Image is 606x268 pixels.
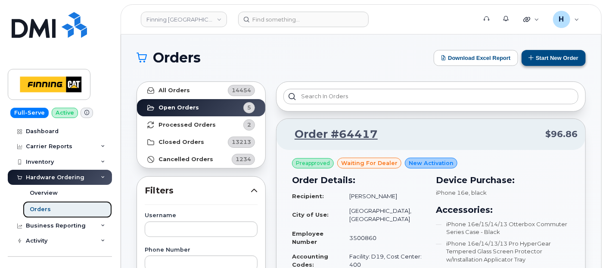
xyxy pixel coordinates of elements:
span: Preapproved [296,159,330,167]
label: Username [145,213,258,218]
td: [PERSON_NAME] [342,189,426,204]
strong: City of Use: [292,211,329,218]
span: waiting for dealer [341,159,398,167]
span: 14454 [232,86,251,94]
span: 2 [247,121,251,129]
td: 3500860 [342,226,426,249]
span: 5 [247,103,251,112]
span: New Activation [409,159,454,167]
h3: Device Purchase: [436,174,570,187]
strong: Closed Orders [158,139,204,146]
strong: Open Orders [158,104,199,111]
h3: Accessories: [436,203,570,216]
strong: Processed Orders [158,122,216,128]
h3: Order Details: [292,174,426,187]
td: [GEOGRAPHIC_DATA], [GEOGRAPHIC_DATA] [342,203,426,226]
strong: All Orders [158,87,190,94]
strong: Employee Number [292,230,323,245]
button: Start New Order [522,50,586,66]
a: Cancelled Orders1234 [137,151,265,168]
a: Processed Orders2 [137,116,265,134]
strong: Recipient: [292,193,324,199]
span: 13213 [232,138,251,146]
span: Filters [145,184,251,197]
span: iPhone 16e [436,189,469,196]
span: $96.86 [545,128,578,140]
span: 1234 [236,155,251,163]
a: Order #64417 [284,127,378,142]
a: All Orders14454 [137,82,265,99]
strong: Cancelled Orders [158,156,213,163]
strong: Accounting Codes: [292,253,328,268]
label: Phone Number [145,247,258,253]
li: iPhone 16e/14/13/13 Pro HyperGear Tempered Glass Screen Protector w/Installation Applicator Tray [436,240,570,264]
li: iPhone 16e/15/14/13 Otterbox Commuter Series Case - Black [436,220,570,236]
span: , black [469,189,487,196]
a: Closed Orders13213 [137,134,265,151]
button: Download Excel Report [434,50,518,66]
input: Search in orders [283,89,578,104]
a: Open Orders5 [137,99,265,116]
span: Orders [153,51,201,64]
